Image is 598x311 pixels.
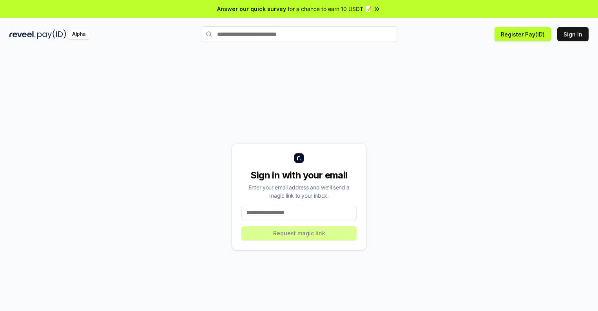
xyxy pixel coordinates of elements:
img: reveel_dark [9,29,36,39]
div: Enter your email address and we’ll send a magic link to your inbox. [241,183,357,200]
div: Alpha [68,29,90,39]
div: Sign in with your email [241,169,357,182]
span: Answer our quick survey [217,5,286,13]
img: logo_small [294,153,304,163]
button: Register Pay(ID) [495,27,551,41]
span: for a chance to earn 10 USDT 📝 [288,5,371,13]
img: pay_id [37,29,66,39]
button: Sign In [557,27,589,41]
